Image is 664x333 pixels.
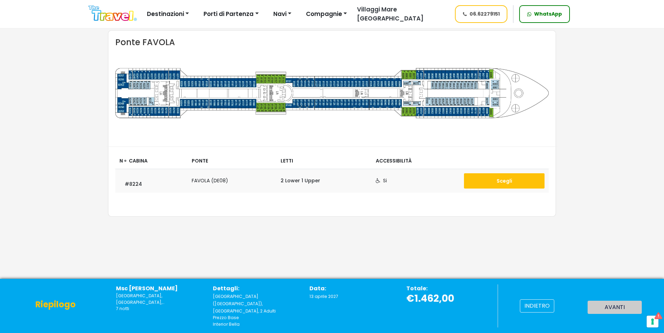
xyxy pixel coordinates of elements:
[281,177,320,184] strong: 2 Lower 1 Upper
[213,284,299,293] p: Dettagli:
[470,10,500,18] span: 06.62279151
[406,284,493,293] p: Totale:
[125,181,142,188] span: #8224
[116,306,202,312] p: 7 notti
[406,293,493,305] h3: €1.462,00
[464,173,545,189] button: Scegli
[372,157,460,169] th: Accessibilità
[269,7,296,21] button: Navi
[351,5,448,23] a: Villaggi Mare [GEOGRAPHIC_DATA]
[301,7,351,21] button: Compagnie
[199,7,263,21] button: Porti di Partenza
[213,321,299,327] p: Interior Bella
[142,7,193,21] button: Destinazioni
[276,157,372,169] th: Letti
[115,157,188,169] th: N𐩑 Cabina
[213,315,299,321] p: Prezzo Base
[357,5,424,23] span: Villaggi Mare [GEOGRAPHIC_DATA]
[588,301,642,314] button: avanti
[188,157,276,169] th: Ponte
[35,300,76,310] h4: Riepilogo
[519,5,570,23] a: WhatsApp
[213,293,276,314] span: [GEOGRAPHIC_DATA] ([GEOGRAPHIC_DATA]), [GEOGRAPHIC_DATA], 2 Adulti
[455,5,508,23] a: 06.62279151
[115,38,549,48] h4: Ponte FAVOLA
[89,6,137,21] img: Logo The Travel
[116,293,202,306] small: Livorno,Cannes,Barcelona,Ibiza,Cagliari,Civitavecchia,Livorno
[309,293,338,299] span: 13 aprile 2027
[372,169,460,193] td: Si
[309,284,396,293] p: Data:
[520,299,554,313] button: indietro
[534,10,562,18] span: WhatsApp
[188,169,276,193] td: FAVOLA (DE08)
[116,284,202,293] p: Msc [PERSON_NAME]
